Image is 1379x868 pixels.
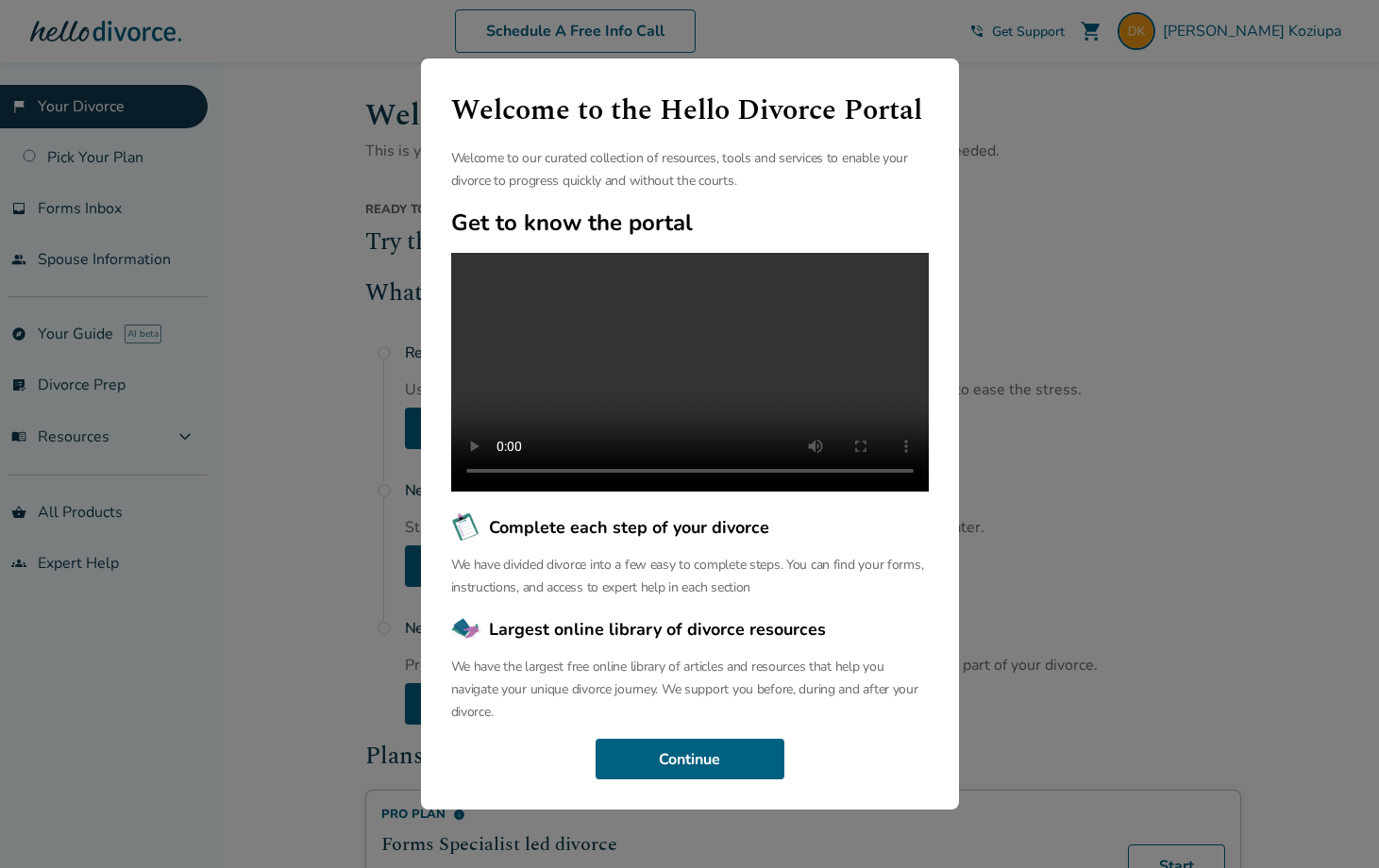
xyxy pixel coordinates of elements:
[451,554,929,599] p: We have divided divorce into a few easy to complete steps. You can find your forms, instructions,...
[451,656,929,724] p: We have the largest free online library of articles and resources that help you navigate your uni...
[451,614,481,644] img: Largest online library of divorce resources
[489,617,826,642] span: Largest online library of divorce resources
[451,147,929,192] p: Welcome to our curated collection of resources, tools and services to enable your divorce to prog...
[489,515,769,540] span: Complete each step of your divorce
[451,512,481,542] img: Complete each step of your divorce
[596,739,784,780] button: Continue
[1285,777,1379,868] iframe: Chat Widget
[451,208,929,238] h2: Get to know the portal
[451,89,929,132] h1: Welcome to the Hello Divorce Portal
